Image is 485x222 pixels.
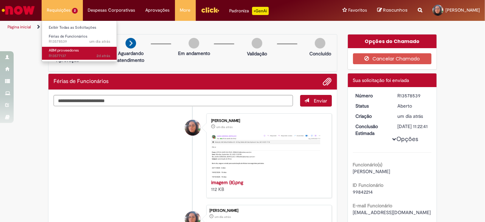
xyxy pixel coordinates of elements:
a: Rascunhos [377,7,408,14]
img: click_logo_yellow_360x200.png [201,5,219,15]
span: Favoritos [348,7,367,14]
div: [DATE] 11:22:41 [397,123,429,130]
span: 99842214 [353,189,373,195]
time: 29/09/2025 14:12:33 [97,53,110,58]
span: Aprovações [146,7,170,14]
a: Aberto R13578539 : Férias de Funcionários [42,33,117,45]
span: R13577137 [49,53,110,59]
img: img-circle-grey.png [315,38,325,48]
span: [PERSON_NAME] [353,168,391,175]
div: [PERSON_NAME] [211,119,325,123]
a: imagem (8).png [211,179,243,185]
span: Rascunhos [383,7,408,13]
a: Exibir Todas as Solicitações [42,24,117,31]
span: 2 [72,8,78,14]
img: arrow-next.png [126,38,136,48]
p: Concluído [309,50,331,57]
textarea: Digite sua mensagem aqui... [54,95,293,106]
div: [PERSON_NAME] [209,209,328,213]
time: 29/09/2025 17:22:38 [397,113,423,119]
div: Opções do Chamado [348,34,437,48]
span: Requisições [47,7,71,14]
p: +GenAi [252,7,269,15]
a: Página inicial [8,24,31,30]
p: Aguardando atendimento [114,50,147,64]
button: Adicionar anexos [323,77,332,86]
button: Enviar [300,95,332,107]
div: Leticia Alves Da Cruz [185,120,201,136]
dt: Status [351,102,393,109]
img: ServiceNow [1,3,36,17]
time: 29/09/2025 17:22:39 [89,39,110,44]
b: Funcionário(s) [353,162,383,168]
b: E-mail Funcionário [353,203,393,209]
span: More [180,7,191,14]
span: R13578539 [49,39,110,44]
img: img-circle-grey.png [189,38,199,48]
p: Em andamento [178,50,210,57]
p: Validação [247,50,267,57]
div: R13578539 [397,92,429,99]
span: um dia atrás [215,215,231,219]
ul: Requisições [42,20,117,62]
span: um dia atrás [397,113,423,119]
span: um dia atrás [89,39,110,44]
span: 2d atrás [97,53,110,58]
div: Padroniza [230,7,269,15]
div: 112 KB [211,179,325,193]
button: Cancelar Chamado [353,53,432,64]
time: 29/09/2025 17:22:38 [215,215,231,219]
dt: Número [351,92,393,99]
b: ID Funcionário [353,182,384,188]
span: ABM proveedores [49,48,79,53]
span: [PERSON_NAME] [445,7,480,13]
span: Sua solicitação foi enviada [353,77,409,83]
span: um dia atrás [216,125,233,129]
dt: Conclusão Estimada [351,123,393,137]
ul: Trilhas de página [5,21,318,33]
a: Aberto R13577137 : ABM proveedores [42,47,117,59]
img: img-circle-grey.png [252,38,262,48]
span: Férias de Funcionários [49,34,87,39]
div: 29/09/2025 17:22:38 [397,113,429,120]
dt: Criação [351,113,393,120]
h2: Férias de Funcionários Histórico de tíquete [54,79,108,85]
time: 29/09/2025 17:22:08 [216,125,233,129]
span: [EMAIL_ADDRESS][DOMAIN_NAME] [353,209,431,216]
span: Enviar [314,98,327,104]
span: Despesas Corporativas [88,7,135,14]
div: Aberto [397,102,429,109]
